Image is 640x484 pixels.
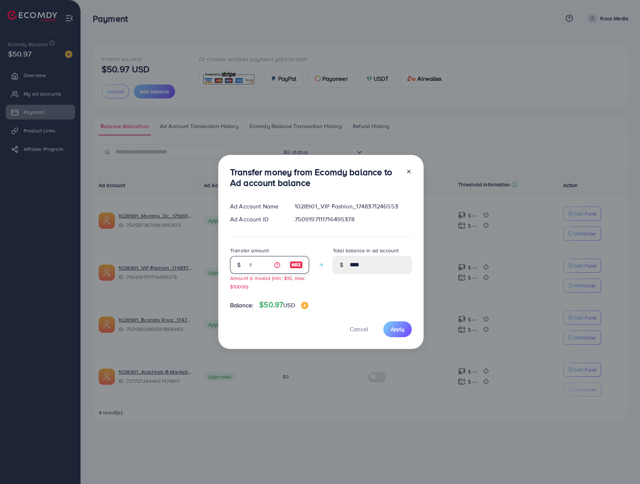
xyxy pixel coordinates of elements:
[609,451,634,478] iframe: Chat
[289,202,418,211] div: 1028901_VIP Fashion_1748371246553
[230,301,253,310] span: Balance:
[224,202,289,211] div: Ad Account Name
[224,215,289,224] div: Ad Account ID
[301,302,308,309] img: image
[230,247,269,254] label: Transfer amount
[350,325,368,333] span: Cancel
[333,247,398,254] label: Total balance in ad account
[290,260,303,269] img: image
[259,300,308,310] h4: $50.97
[391,325,404,333] span: Apply
[230,167,400,188] h3: Transfer money from Ecomdy balance to Ad account balance
[383,321,412,337] button: Apply
[289,215,418,224] div: 7509197111716495378
[230,274,305,290] small: Amount is invalid (min: $10, max: $10000)
[283,301,295,309] span: USD
[340,321,377,337] button: Cancel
